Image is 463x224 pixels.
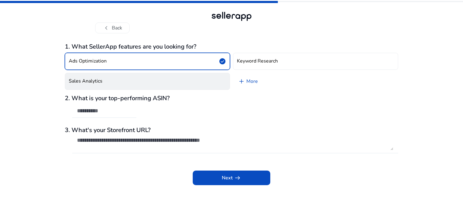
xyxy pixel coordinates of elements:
[65,73,230,90] button: Sales Analytics
[65,95,398,102] h3: 2. What is your top-performing ASIN?
[222,174,241,182] span: Next
[233,53,398,70] button: Keyword Research
[219,58,226,65] span: check_circle
[65,53,230,70] button: Ads Optimizationcheck_circle
[238,78,245,85] span: add
[65,127,398,134] h3: 3. What's your Storefront URL?
[69,78,102,84] h4: Sales Analytics
[233,73,263,90] a: More
[234,174,241,182] span: arrow_right_alt
[193,171,270,185] button: Nextarrow_right_alt
[65,43,398,50] h3: 1. What SellerApp features are you looking for?
[95,22,130,33] button: chevron_leftBack
[69,58,107,64] h4: Ads Optimization
[237,58,278,64] h4: Keyword Research
[103,24,110,32] span: chevron_left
